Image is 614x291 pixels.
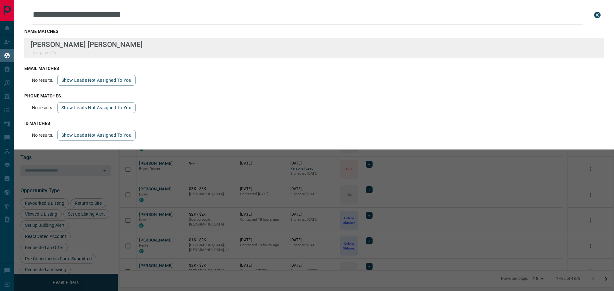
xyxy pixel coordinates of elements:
button: close search bar [591,9,604,21]
p: No results. [32,105,53,110]
p: jabjr.jabxx@x [31,50,143,55]
h3: name matches [24,29,604,34]
p: No results. [32,78,53,83]
h3: phone matches [24,93,604,98]
button: show leads not assigned to you [57,102,136,113]
h3: id matches [24,121,604,126]
button: show leads not assigned to you [57,75,136,86]
button: show leads not assigned to you [57,130,136,141]
p: [PERSON_NAME] [PERSON_NAME] [31,40,143,49]
h3: email matches [24,66,604,71]
p: No results. [32,133,53,138]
